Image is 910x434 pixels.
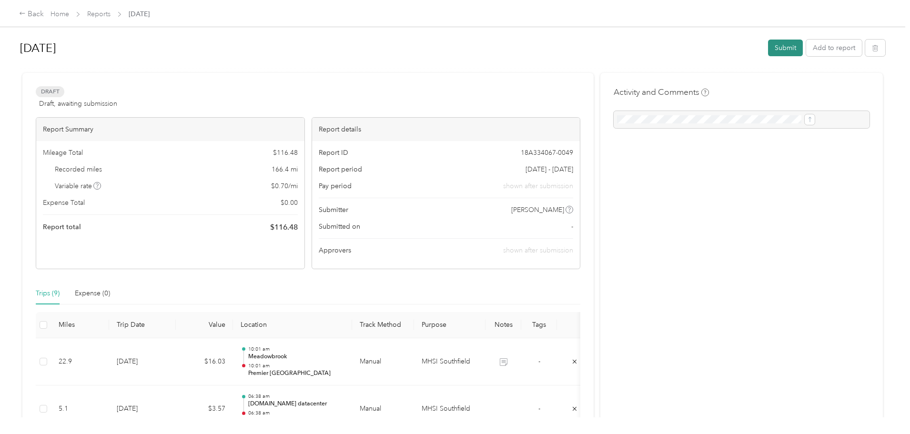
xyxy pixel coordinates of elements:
td: 5.1 [51,385,109,433]
span: 166.4 mi [272,164,298,174]
td: [DATE] [109,385,176,433]
span: $ 116.48 [270,222,298,233]
a: Reports [87,10,111,18]
span: Submitter [319,205,348,215]
span: Report ID [319,148,348,158]
p: Premier [GEOGRAPHIC_DATA] [248,369,344,378]
span: Report period [319,164,362,174]
span: Variable rate [55,181,101,191]
p: Meadowbrook [248,353,344,361]
td: $16.03 [176,338,233,386]
span: - [571,222,573,232]
td: MHSI Southfield [414,338,485,386]
span: $ 0.70 / mi [271,181,298,191]
span: [DATE] - [DATE] [526,164,573,174]
p: [DOMAIN_NAME] datacenter [248,400,344,408]
span: Submitted on [319,222,360,232]
td: Manual [352,385,414,433]
span: [DATE] [129,9,150,19]
th: Track Method [352,312,414,338]
td: $3.57 [176,385,233,433]
span: Recorded miles [55,164,102,174]
td: [DATE] [109,338,176,386]
td: Manual [352,338,414,386]
h1: Aug 2025 [20,37,761,60]
span: shown after submission [503,246,573,254]
div: Report Summary [36,118,304,141]
button: Add to report [806,40,862,56]
span: Mileage Total [43,148,83,158]
div: Back [19,9,44,20]
p: [STREET_ADDRESS][PERSON_NAME] [248,416,344,425]
a: Home [51,10,69,18]
span: $ 116.48 [273,148,298,158]
div: Trips (9) [36,288,60,299]
span: Expense Total [43,198,85,208]
th: Value [176,312,233,338]
th: Trip Date [109,312,176,338]
span: [PERSON_NAME] [511,205,564,215]
h4: Activity and Comments [614,86,709,98]
th: Miles [51,312,109,338]
iframe: Everlance-gr Chat Button Frame [857,381,910,434]
span: Draft, awaiting submission [39,99,117,109]
div: Expense (0) [75,288,110,299]
p: 10:01 am [248,363,344,369]
th: Notes [485,312,521,338]
span: Draft [36,86,64,97]
span: Approvers [319,245,351,255]
p: 06:38 am [248,410,344,416]
span: Report total [43,222,81,232]
th: Tags [521,312,557,338]
span: 18A334067-0049 [521,148,573,158]
th: Location [233,312,352,338]
p: 06:38 am [248,393,344,400]
p: 10:01 am [248,346,344,353]
span: - [538,404,540,413]
button: Submit [768,40,803,56]
span: $ 0.00 [281,198,298,208]
td: MHSI Southfield [414,385,485,433]
th: Purpose [414,312,485,338]
span: - [538,357,540,365]
span: Pay period [319,181,352,191]
span: shown after submission [503,181,573,191]
div: Report details [312,118,580,141]
td: 22.9 [51,338,109,386]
